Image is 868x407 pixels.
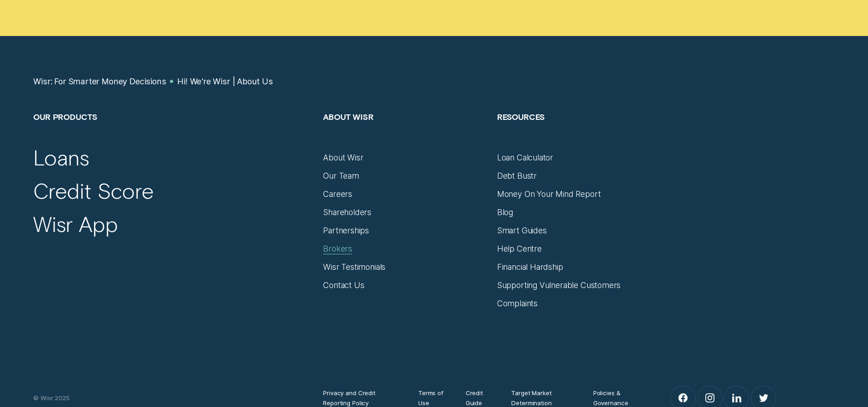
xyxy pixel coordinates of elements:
a: Loans [33,144,89,171]
a: Shareholders [323,207,371,217]
a: Debt Bustr [497,171,537,181]
a: Supporting Vulnerable Customers [497,280,621,290]
a: Loan Calculator [497,153,553,163]
a: Brokers [323,244,352,254]
a: Financial Hardship [497,262,563,272]
a: Complaints [497,299,538,309]
a: Help Centre [497,244,542,254]
div: © Wisr 2025 [28,393,318,403]
a: Hi! We're Wisr | About Us [177,77,273,87]
h2: Our Products [33,112,313,153]
a: Wisr App [33,211,118,237]
h2: Resources [497,112,661,153]
a: Smart Guides [497,226,547,236]
a: Wisr Testimonials [323,262,385,272]
a: Money On Your Mind Report [497,189,601,199]
a: Partnerships [323,226,369,236]
a: Credit Score [33,178,154,204]
a: About Wisr [323,153,363,163]
a: Blog [497,207,513,217]
a: Contact Us [323,280,364,290]
h2: About Wisr [323,112,487,153]
a: Our Team [323,171,359,181]
a: Wisr: For Smarter Money Decisions [33,77,166,87]
a: Careers [323,189,352,199]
